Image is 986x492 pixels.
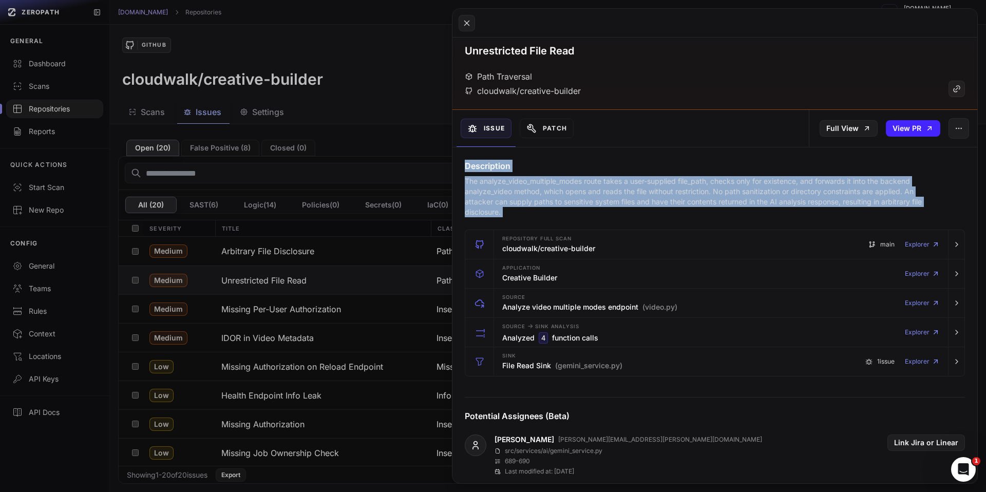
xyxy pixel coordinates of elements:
[502,266,540,271] span: Application
[505,457,530,465] p: 689 - 690
[555,361,622,371] span: (gemini_service.py)
[465,347,964,376] button: Sink File Read Sink (gemini_service.py) 1issue Explorer
[505,467,574,476] p: Last modified at: [DATE]
[880,240,895,249] span: main
[502,295,525,300] span: Source
[465,160,965,172] h4: Description
[539,332,548,344] code: 4
[502,302,677,312] h3: Analyze video multiple modes endpoint
[502,273,557,283] h3: Creative Builder
[502,353,516,358] span: Sink
[520,119,574,138] button: Patch
[972,457,980,465] span: 1
[905,322,940,343] a: Explorer
[951,457,976,482] iframe: Intercom live chat
[465,259,964,288] button: Application Creative Builder Explorer
[502,236,572,241] span: Repository Full scan
[461,119,511,138] button: Issue
[886,120,940,137] a: View PR
[502,322,579,330] span: Source Sink Analysis
[820,120,878,137] a: Full View
[887,434,965,451] button: Link Jira or Linear
[465,289,964,317] button: Source Analyze video multiple modes endpoint (video.py) Explorer
[558,436,762,444] p: [PERSON_NAME][EMAIL_ADDRESS][PERSON_NAME][DOMAIN_NAME]
[465,318,964,347] button: Source -> Sink Analysis Analyzed 4 function calls Explorer
[642,302,677,312] span: (video.py)
[465,176,925,217] p: The analyze_video_multiple_modes route takes a user-supplied file_path, checks only for existence...
[495,434,554,445] a: [PERSON_NAME]
[502,243,595,254] h3: cloudwalk/creative-builder
[877,357,895,366] span: 1 issue
[465,410,965,422] h4: Potential Assignees (Beta)
[905,263,940,284] a: Explorer
[502,332,598,344] h3: Analyzed function calls
[905,234,940,255] a: Explorer
[505,447,602,455] p: src/services/ai/gemini_service.py
[905,351,940,372] a: Explorer
[465,230,964,259] button: Repository Full scan cloudwalk/creative-builder main Explorer
[527,322,533,330] span: ->
[905,293,940,313] a: Explorer
[502,361,622,371] h3: File Read Sink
